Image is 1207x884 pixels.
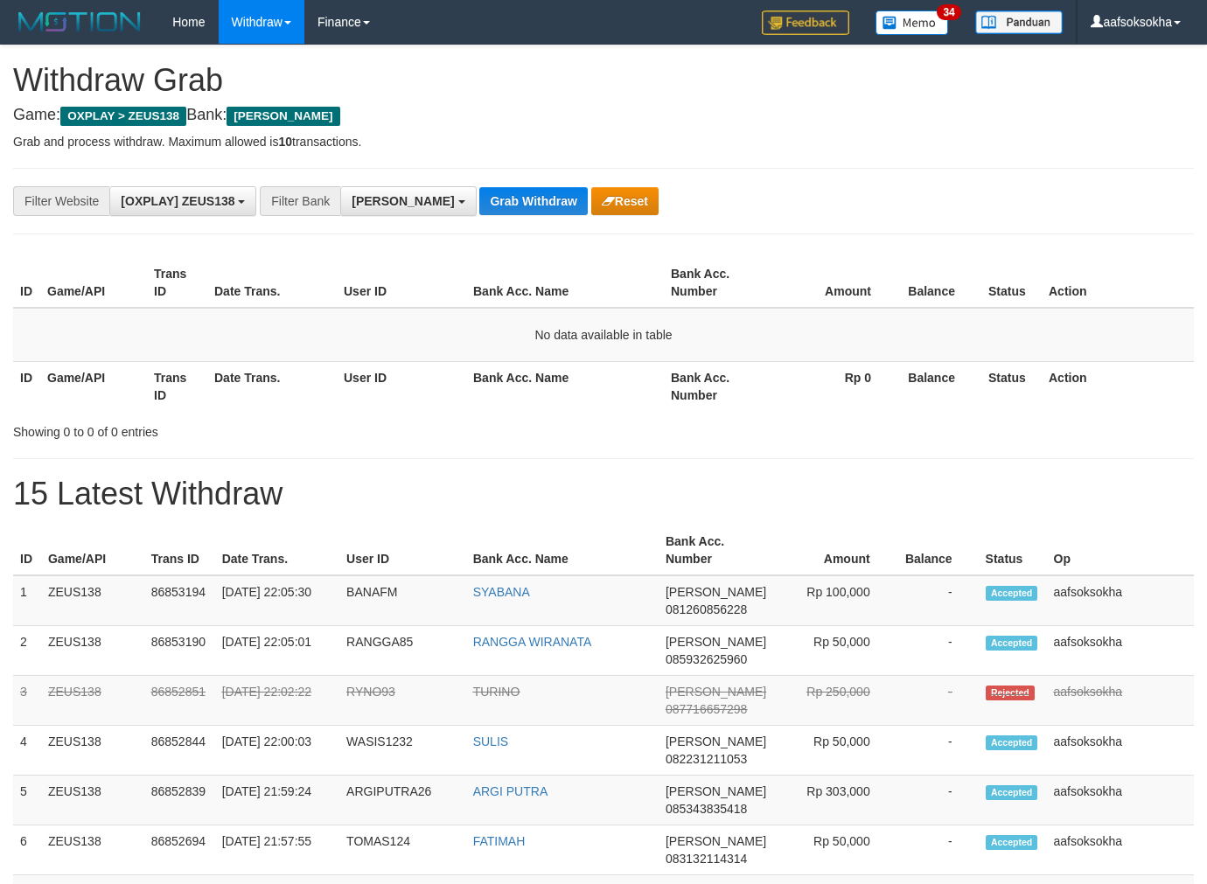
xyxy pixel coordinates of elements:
span: [PERSON_NAME] [666,834,766,848]
span: Accepted [986,636,1038,651]
span: 34 [937,4,960,20]
td: 2 [13,626,41,676]
td: Rp 50,000 [773,825,897,875]
img: panduan.png [975,10,1063,34]
td: [DATE] 22:00:03 [215,726,339,776]
span: Copy 085932625960 to clipboard [666,652,747,666]
td: 86853194 [144,575,215,626]
td: ZEUS138 [41,626,144,676]
td: ZEUS138 [41,776,144,825]
td: ZEUS138 [41,726,144,776]
td: 5 [13,776,41,825]
td: - [897,776,979,825]
span: Rejected [986,686,1035,700]
span: [PERSON_NAME] [666,585,766,599]
td: [DATE] 22:05:30 [215,575,339,626]
td: 86853190 [144,626,215,676]
div: Showing 0 to 0 of 0 entries [13,416,490,441]
th: Amount [771,258,897,308]
span: Accepted [986,586,1038,601]
th: Trans ID [147,361,207,411]
h4: Game: Bank: [13,107,1194,124]
td: - [897,626,979,676]
span: Copy 083132114314 to clipboard [666,852,747,866]
a: ARGI PUTRA [473,784,548,798]
td: 3 [13,676,41,726]
td: [DATE] 21:59:24 [215,776,339,825]
td: 86852694 [144,825,215,875]
th: User ID [339,526,466,575]
td: aafsoksokha [1047,726,1194,776]
span: [PERSON_NAME] [666,635,766,649]
td: RANGGA85 [339,626,466,676]
a: FATIMAH [473,834,526,848]
th: Op [1047,526,1194,575]
th: Bank Acc. Number [659,526,773,575]
td: aafsoksokha [1047,676,1194,726]
th: Date Trans. [207,361,337,411]
a: RANGGA WIRANATA [473,635,592,649]
td: ZEUS138 [41,575,144,626]
span: Copy 082231211053 to clipboard [666,752,747,766]
td: - [897,825,979,875]
a: SYABANA [473,585,530,599]
button: Reset [591,187,659,215]
td: 6 [13,825,41,875]
span: [PERSON_NAME] [666,685,766,699]
th: User ID [337,361,466,411]
th: Balance [897,258,981,308]
td: No data available in table [13,308,1194,362]
span: [PERSON_NAME] [227,107,339,126]
th: Game/API [40,258,147,308]
td: Rp 50,000 [773,726,897,776]
td: - [897,726,979,776]
th: Bank Acc. Number [664,361,771,411]
span: Accepted [986,735,1038,750]
button: Grab Withdraw [479,187,587,215]
h1: Withdraw Grab [13,63,1194,98]
th: Date Trans. [207,258,337,308]
td: BANAFM [339,575,466,626]
p: Grab and process withdraw. Maximum allowed is transactions. [13,133,1194,150]
th: Bank Acc. Name [466,526,659,575]
button: [PERSON_NAME] [340,186,476,216]
img: Feedback.jpg [762,10,849,35]
th: User ID [337,258,466,308]
span: Copy 085343835418 to clipboard [666,802,747,816]
th: Bank Acc. Name [466,258,664,308]
h1: 15 Latest Withdraw [13,477,1194,512]
td: - [897,575,979,626]
th: Game/API [40,361,147,411]
strong: 10 [278,135,292,149]
th: Game/API [41,526,144,575]
td: 86852839 [144,776,215,825]
th: Trans ID [147,258,207,308]
td: Rp 50,000 [773,626,897,676]
td: 86852851 [144,676,215,726]
td: 86852844 [144,726,215,776]
td: - [897,676,979,726]
div: Filter Website [13,186,109,216]
td: Rp 250,000 [773,676,897,726]
td: [DATE] 21:57:55 [215,825,339,875]
th: Balance [897,361,981,411]
td: aafsoksokha [1047,626,1194,676]
img: Button%20Memo.svg [876,10,949,35]
td: Rp 100,000 [773,575,897,626]
td: [DATE] 22:02:22 [215,676,339,726]
th: Status [981,258,1042,308]
th: Trans ID [144,526,215,575]
td: 4 [13,726,41,776]
td: RYNO93 [339,676,466,726]
span: Copy 087716657298 to clipboard [666,702,747,716]
a: TURINO [473,685,520,699]
td: WASIS1232 [339,726,466,776]
a: SULIS [473,734,508,748]
td: TOMAS124 [339,825,466,875]
th: ID [13,526,41,575]
th: Bank Acc. Number [664,258,771,308]
th: Balance [897,526,979,575]
span: Accepted [986,835,1038,850]
th: Action [1042,258,1194,308]
span: Accepted [986,785,1038,800]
